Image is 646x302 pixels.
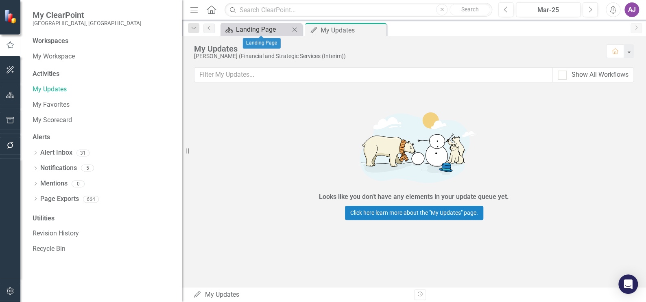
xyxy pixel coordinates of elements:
[572,70,629,80] div: Show All Workflows
[33,229,174,238] a: Revision History
[345,206,483,220] a: Click here learn more about the "My Updates" page.
[83,196,99,203] div: 664
[72,180,85,187] div: 0
[4,9,18,23] img: ClearPoint Strategy
[194,44,598,53] div: My Updates
[33,37,68,46] div: Workspaces
[225,3,492,17] input: Search ClearPoint...
[33,133,174,142] div: Alerts
[33,116,174,125] a: My Scorecard
[76,149,89,156] div: 31
[516,2,581,17] button: Mar-25
[33,85,174,94] a: My Updates
[292,104,536,190] img: Getting started
[243,38,281,49] div: Landing Page
[33,20,142,26] small: [GEOGRAPHIC_DATA], [GEOGRAPHIC_DATA]
[236,24,290,35] div: Landing Page
[618,274,638,294] div: Open Intercom Messenger
[194,67,553,82] input: Filter My Updates...
[40,148,72,157] a: Alert Inbox
[319,192,509,202] div: Looks like you don't have any elements in your update queue yet.
[40,164,77,173] a: Notifications
[33,10,142,20] span: My ClearPoint
[519,5,578,15] div: Mar-25
[321,25,384,35] div: My Updates
[81,165,94,172] div: 5
[223,24,290,35] a: Landing Page
[33,69,174,79] div: Activities
[624,2,639,17] button: AJ
[40,179,68,188] a: Mentions
[450,4,490,15] button: Search
[33,100,174,110] a: My Favorites
[194,53,598,59] div: [PERSON_NAME] (Financial and Strategic Services (Interim))
[33,214,174,223] div: Utilities
[33,52,174,61] a: My Workspace
[461,6,479,13] span: Search
[33,244,174,254] a: Recycle Bin
[40,194,79,204] a: Page Exports
[193,290,408,300] div: My Updates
